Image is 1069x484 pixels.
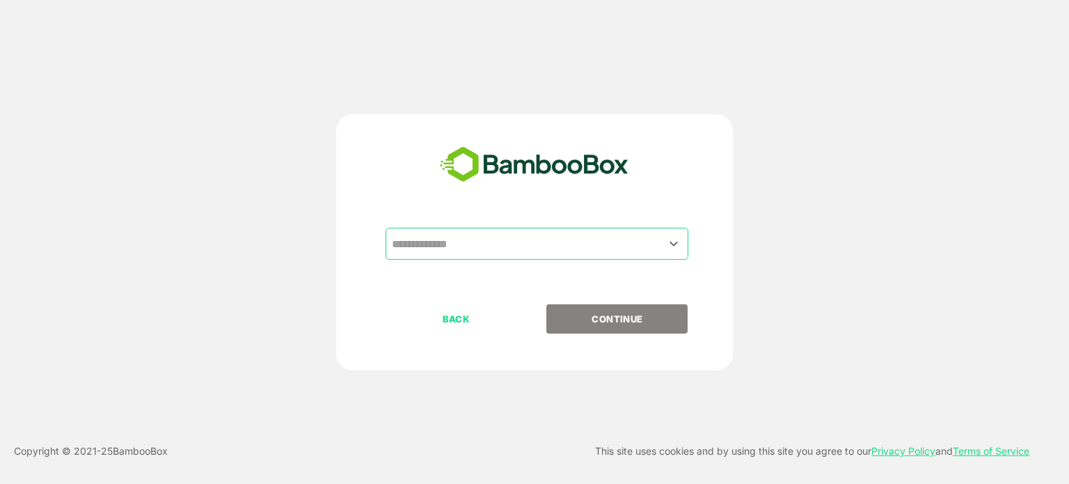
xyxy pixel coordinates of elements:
a: Privacy Policy [871,445,935,457]
button: BACK [386,304,527,334]
p: This site uses cookies and by using this site you agree to our and [595,443,1029,460]
p: BACK [387,311,526,327]
img: bamboobox [432,142,636,188]
p: CONTINUE [548,311,687,327]
p: Copyright © 2021- 25 BambooBox [14,443,168,460]
button: Open [665,234,683,253]
button: CONTINUE [546,304,688,334]
a: Terms of Service [953,445,1029,457]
